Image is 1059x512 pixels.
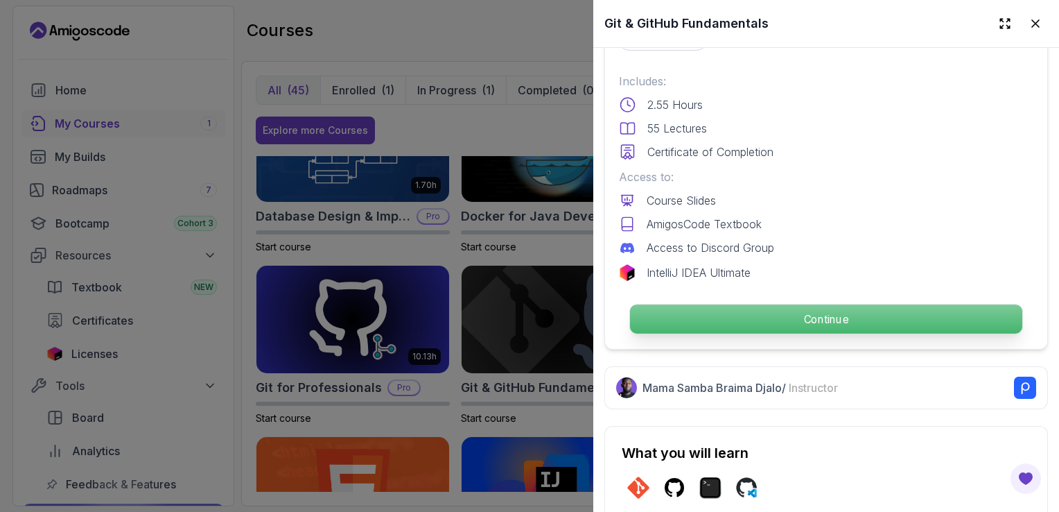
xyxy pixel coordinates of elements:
[619,169,1033,185] p: Access to:
[647,192,716,209] p: Course Slides
[647,239,774,256] p: Access to Discord Group
[735,477,758,499] img: codespaces logo
[663,477,685,499] img: github logo
[642,379,838,396] p: Mama Samba Braima Djalo /
[622,443,1031,463] h2: What you will learn
[616,377,637,398] img: Nelson Djalo
[647,120,707,137] p: 55 Lectures
[647,264,751,281] p: IntelliJ IDEA Ultimate
[789,381,838,395] span: Instructor
[699,477,721,499] img: terminal logo
[629,304,1023,334] button: Continue
[647,144,773,160] p: Certificate of Completion
[647,96,703,113] p: 2.55 Hours
[1009,462,1042,495] button: Open Feedback Button
[992,11,1017,36] button: Expand drawer
[630,305,1022,334] p: Continue
[604,14,769,33] h2: Git & GitHub Fundamentals
[627,477,649,499] img: git logo
[619,264,636,281] img: jetbrains logo
[619,73,1033,89] p: Includes:
[647,216,762,232] p: AmigosCode Textbook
